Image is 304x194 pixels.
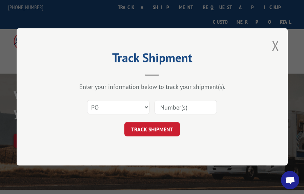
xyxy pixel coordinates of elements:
button: TRACK SHIPMENT [124,122,180,137]
h2: Track Shipment [50,53,254,66]
input: Number(s) [155,100,217,115]
button: Close modal [272,37,279,55]
div: Enter your information below to track your shipment(s). [50,83,254,91]
div: Open chat [281,171,299,189]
